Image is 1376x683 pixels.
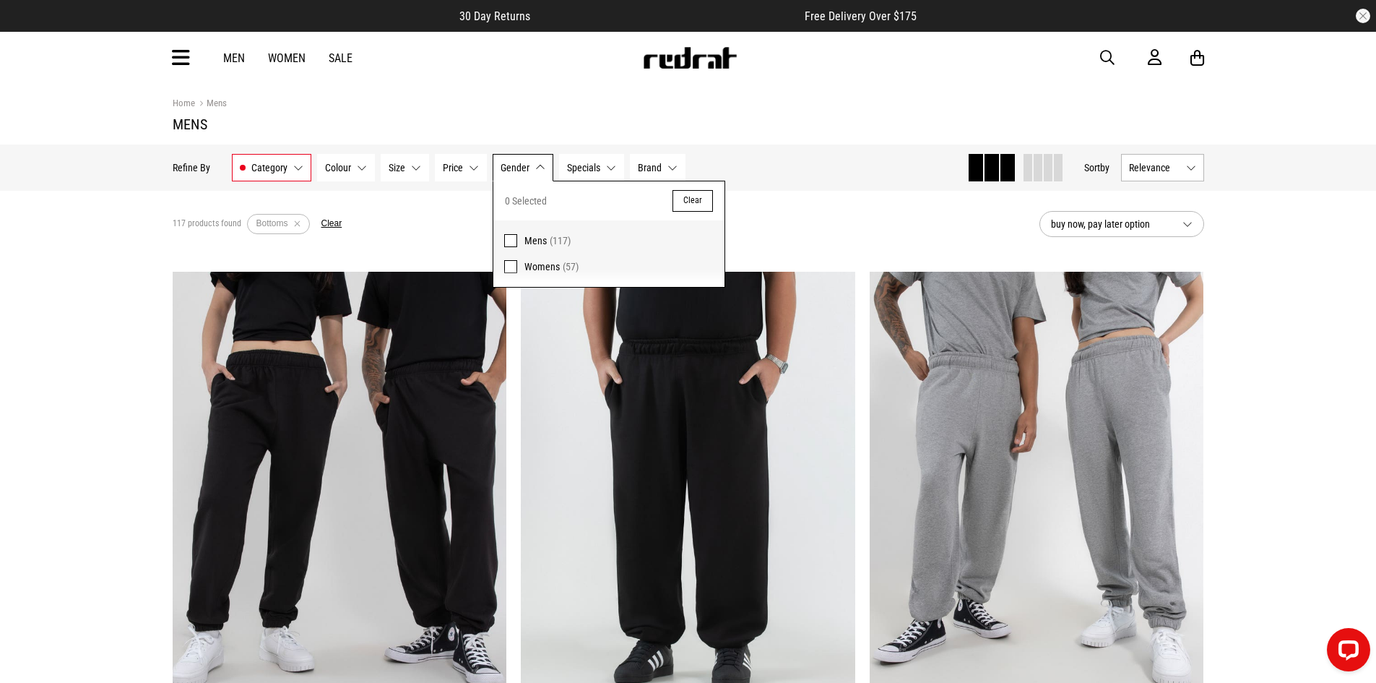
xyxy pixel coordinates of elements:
[1100,162,1109,173] span: by
[638,162,662,173] span: Brand
[1129,162,1180,173] span: Relevance
[493,154,553,181] button: Gender
[493,181,725,288] div: Gender
[173,116,1204,133] h1: Mens
[435,154,487,181] button: Price
[223,51,245,65] a: Men
[389,162,405,173] span: Size
[559,154,624,181] button: Specials
[173,162,210,173] p: Refine By
[256,218,288,228] span: Bottoms
[642,47,737,69] img: Redrat logo
[195,98,227,111] a: Mens
[459,9,530,23] span: 30 Day Returns
[805,9,917,23] span: Free Delivery Over $175
[381,154,429,181] button: Size
[1051,215,1171,233] span: buy now, pay later option
[1084,159,1109,176] button: Sortby
[329,51,352,65] a: Sale
[563,261,579,272] span: (57)
[317,154,375,181] button: Colour
[567,162,600,173] span: Specials
[173,98,195,108] a: Home
[1121,154,1204,181] button: Relevance
[524,261,560,272] span: Womens
[550,235,571,246] span: (117)
[524,235,547,246] span: Mens
[630,154,685,181] button: Brand
[1039,211,1204,237] button: buy now, pay later option
[321,218,342,230] button: Clear
[672,190,713,212] button: Clear
[1315,622,1376,683] iframe: LiveChat chat widget
[232,154,311,181] button: Category
[288,214,306,234] button: Remove filter
[268,51,306,65] a: Women
[443,162,463,173] span: Price
[173,218,241,230] span: 117 products found
[505,192,547,210] span: 0 Selected
[559,9,776,23] iframe: Customer reviews powered by Trustpilot
[501,162,529,173] span: Gender
[251,162,287,173] span: Category
[325,162,351,173] span: Colour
